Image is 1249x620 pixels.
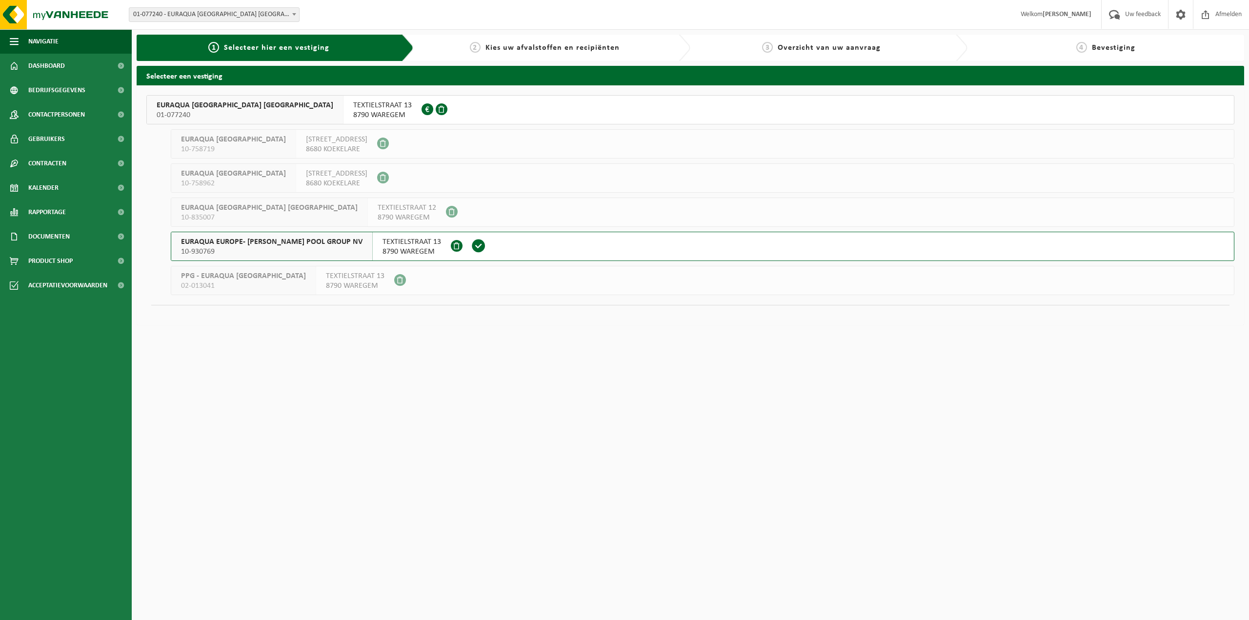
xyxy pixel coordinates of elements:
[470,42,481,53] span: 2
[181,169,286,179] span: EURAQUA [GEOGRAPHIC_DATA]
[171,232,1234,261] button: EURAQUA EUROPE- [PERSON_NAME] POOL GROUP NV 10-930769 TEXTIELSTRAAT 138790 WAREGEM
[181,281,306,291] span: 02-013041
[378,213,436,222] span: 8790 WAREGEM
[28,102,85,127] span: Contactpersonen
[383,247,441,257] span: 8790 WAREGEM
[157,110,333,120] span: 01-077240
[378,203,436,213] span: TEXTIELSTRAAT 12
[383,237,441,247] span: TEXTIELSTRAAT 13
[28,249,73,273] span: Product Shop
[485,44,620,52] span: Kies uw afvalstoffen en recipiënten
[181,203,358,213] span: EURAQUA [GEOGRAPHIC_DATA] [GEOGRAPHIC_DATA]
[28,273,107,298] span: Acceptatievoorwaarden
[353,110,412,120] span: 8790 WAREGEM
[224,44,329,52] span: Selecteer hier een vestiging
[28,224,70,249] span: Documenten
[181,271,306,281] span: PPG - EURAQUA [GEOGRAPHIC_DATA]
[181,179,286,188] span: 10-758962
[1092,44,1135,52] span: Bevestiging
[181,247,363,257] span: 10-930769
[157,100,333,110] span: EURAQUA [GEOGRAPHIC_DATA] [GEOGRAPHIC_DATA]
[28,176,59,200] span: Kalender
[28,54,65,78] span: Dashboard
[306,135,367,144] span: [STREET_ADDRESS]
[146,95,1234,124] button: EURAQUA [GEOGRAPHIC_DATA] [GEOGRAPHIC_DATA] 01-077240 TEXTIELSTRAAT 138790 WAREGEM
[181,144,286,154] span: 10-758719
[306,144,367,154] span: 8680 KOEKELARE
[326,271,384,281] span: TEXTIELSTRAAT 13
[208,42,219,53] span: 1
[306,169,367,179] span: [STREET_ADDRESS]
[326,281,384,291] span: 8790 WAREGEM
[28,200,66,224] span: Rapportage
[762,42,773,53] span: 3
[137,66,1244,85] h2: Selecteer een vestiging
[1076,42,1087,53] span: 4
[306,179,367,188] span: 8680 KOEKELARE
[778,44,881,52] span: Overzicht van uw aanvraag
[28,151,66,176] span: Contracten
[129,8,299,21] span: 01-077240 - EURAQUA EUROPE NV - WAREGEM
[181,237,363,247] span: EURAQUA EUROPE- [PERSON_NAME] POOL GROUP NV
[1043,11,1091,18] strong: [PERSON_NAME]
[181,213,358,222] span: 10-835007
[353,100,412,110] span: TEXTIELSTRAAT 13
[129,7,300,22] span: 01-077240 - EURAQUA EUROPE NV - WAREGEM
[28,78,85,102] span: Bedrijfsgegevens
[28,29,59,54] span: Navigatie
[28,127,65,151] span: Gebruikers
[181,135,286,144] span: EURAQUA [GEOGRAPHIC_DATA]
